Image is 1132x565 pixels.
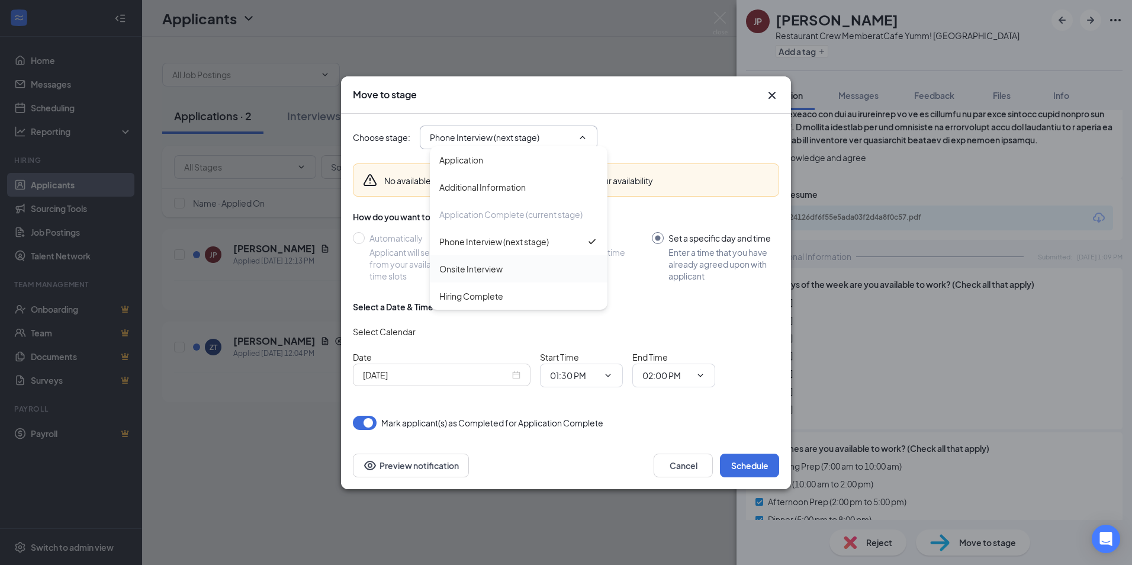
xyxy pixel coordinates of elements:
[603,371,613,380] svg: ChevronDown
[439,235,549,248] div: Phone Interview (next stage)
[642,369,691,382] input: End time
[439,290,503,303] div: Hiring Complete
[363,368,510,381] input: Oct 15, 2025
[720,454,779,477] button: Schedule
[384,175,653,187] div: No available time slots to automatically schedule.
[765,88,779,102] button: Close
[363,173,377,187] svg: Warning
[550,369,599,382] input: Start time
[353,211,779,223] div: How do you want to schedule time with the applicant?
[363,458,377,473] svg: Eye
[353,131,410,144] span: Choose stage :
[353,301,433,313] div: Select a Date & Time
[353,454,469,477] button: Preview notificationEye
[439,208,583,221] div: Application Complete (current stage)
[586,236,598,248] svg: Checkmark
[578,133,587,142] svg: ChevronUp
[353,88,417,101] h3: Move to stage
[353,326,416,337] span: Select Calendar
[439,153,483,166] div: Application
[381,416,603,430] span: Mark applicant(s) as Completed for Application Complete
[632,352,668,362] span: End Time
[577,175,653,187] button: Add your availability
[696,371,705,380] svg: ChevronDown
[1092,525,1120,553] div: Open Intercom Messenger
[439,262,503,275] div: Onsite Interview
[765,88,779,102] svg: Cross
[353,352,372,362] span: Date
[540,352,579,362] span: Start Time
[439,181,526,194] div: Additional Information
[654,454,713,477] button: Cancel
